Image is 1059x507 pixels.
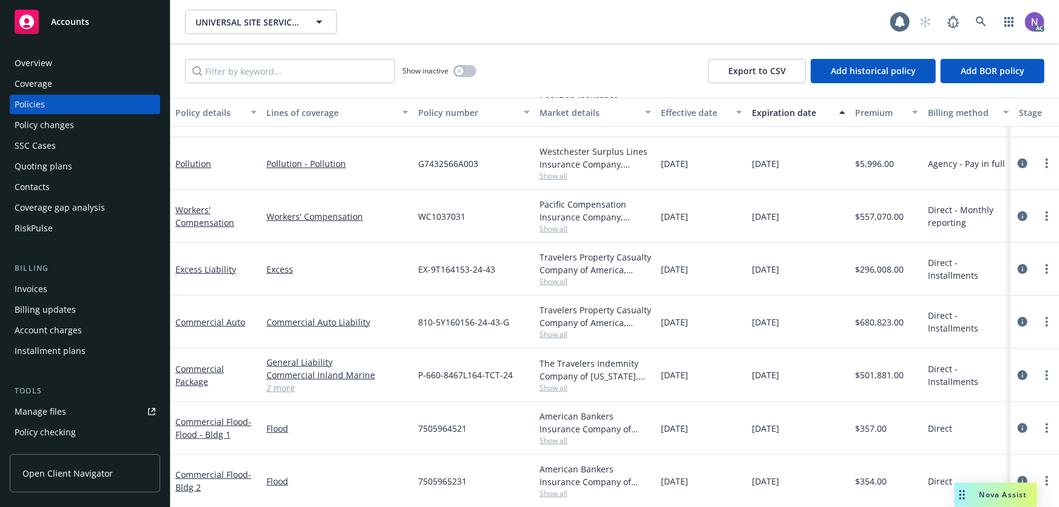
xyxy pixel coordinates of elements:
[185,59,395,83] input: Filter by keyword...
[10,262,160,274] div: Billing
[175,204,234,228] a: Workers' Compensation
[10,136,160,155] a: SSC Cases
[540,145,651,171] div: Westchester Surplus Lines Insurance Company, Chubb Group, RT Specialty Insurance Services, LLC (R...
[10,341,160,361] a: Installment plans
[855,210,904,223] span: $557,070.00
[15,321,82,340] div: Account charges
[928,475,952,488] span: Direct
[266,422,408,435] a: Flood
[15,402,66,421] div: Manage files
[1040,315,1054,329] a: more
[15,198,105,217] div: Coverage gap analysis
[540,223,651,234] span: Show all
[811,59,936,83] button: Add historical policy
[10,279,160,299] a: Invoices
[855,157,894,170] span: $5,996.00
[15,95,45,114] div: Policies
[10,402,160,421] a: Manage files
[418,475,467,488] span: 7505965231
[540,304,651,329] div: Travelers Property Casualty Company of America, Travelers Insurance
[262,98,413,127] button: Lines of coverage
[979,489,1027,500] span: Nova Assist
[15,177,50,197] div: Contacts
[175,264,236,275] a: Excess Liability
[10,443,160,463] span: Manage exposures
[15,157,72,176] div: Quoting plans
[661,157,688,170] span: [DATE]
[266,106,395,119] div: Lines of coverage
[10,115,160,135] a: Policy changes
[175,316,245,328] a: Commercial Auto
[850,98,923,127] button: Premium
[402,66,448,76] span: Show inactive
[540,171,651,181] span: Show all
[661,263,688,276] span: [DATE]
[266,210,408,223] a: Workers' Compensation
[15,219,53,238] div: RiskPulse
[913,10,938,34] a: Start snowing
[15,300,76,319] div: Billing updates
[1019,106,1057,119] div: Stage
[752,422,779,435] span: [DATE]
[418,157,478,170] span: G7432566A003
[1015,315,1030,329] a: circleInformation
[10,5,160,39] a: Accounts
[22,467,113,480] span: Open Client Navigator
[661,316,688,328] span: [DATE]
[540,410,651,435] div: American Bankers Insurance Company of [US_STATE], Assurant
[661,422,688,435] span: [DATE]
[15,136,56,155] div: SSC Cases
[15,115,74,135] div: Policy changes
[955,483,970,507] div: Drag to move
[1025,12,1044,32] img: photo
[752,263,779,276] span: [DATE]
[928,362,1009,388] span: Direct - Installments
[752,157,779,170] span: [DATE]
[418,369,513,381] span: P-660-8467L164-TCT-24
[540,383,651,393] span: Show all
[928,309,1009,335] span: Direct - Installments
[855,475,887,488] span: $354.00
[1015,209,1030,223] a: circleInformation
[1015,368,1030,383] a: circleInformation
[955,483,1037,507] button: Nova Assist
[969,10,993,34] a: Search
[10,157,160,176] a: Quoting plans
[708,59,806,83] button: Export to CSV
[540,357,651,383] div: The Travelers Indemnity Company of [US_STATE], Travelers Insurance
[266,475,408,488] a: Flood
[997,10,1021,34] a: Switch app
[661,210,688,223] span: [DATE]
[10,219,160,238] a: RiskPulse
[1015,156,1030,171] a: circleInformation
[540,463,651,488] div: American Bankers Insurance Company of [US_STATE], Assurant
[10,95,160,114] a: Policies
[175,106,243,119] div: Policy details
[1015,421,1030,435] a: circleInformation
[923,98,1014,127] button: Billing method
[855,106,905,119] div: Premium
[1015,474,1030,488] a: circleInformation
[928,256,1009,282] span: Direct - Installments
[15,74,52,94] div: Coverage
[175,416,251,440] a: Commercial Flood
[185,10,337,34] button: UNIVERSAL SITE SERVICES, INC
[15,279,47,299] div: Invoices
[855,369,904,381] span: $501,881.00
[752,369,779,381] span: [DATE]
[15,423,76,442] div: Policy checking
[540,435,651,446] span: Show all
[928,422,952,435] span: Direct
[195,16,300,29] span: UNIVERSAL SITE SERVICES, INC
[728,65,786,77] span: Export to CSV
[10,300,160,319] a: Billing updates
[855,263,904,276] span: $296,008.00
[752,106,832,119] div: Expiration date
[418,210,465,223] span: WC1037031
[540,198,651,223] div: Pacific Compensation Insurance Company, CopperPoint Insurance Companies
[941,59,1044,83] button: Add BOR policy
[1040,262,1054,276] a: more
[175,469,251,493] a: Commercial Flood
[928,106,996,119] div: Billing method
[266,369,408,381] a: Commercial Inland Marine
